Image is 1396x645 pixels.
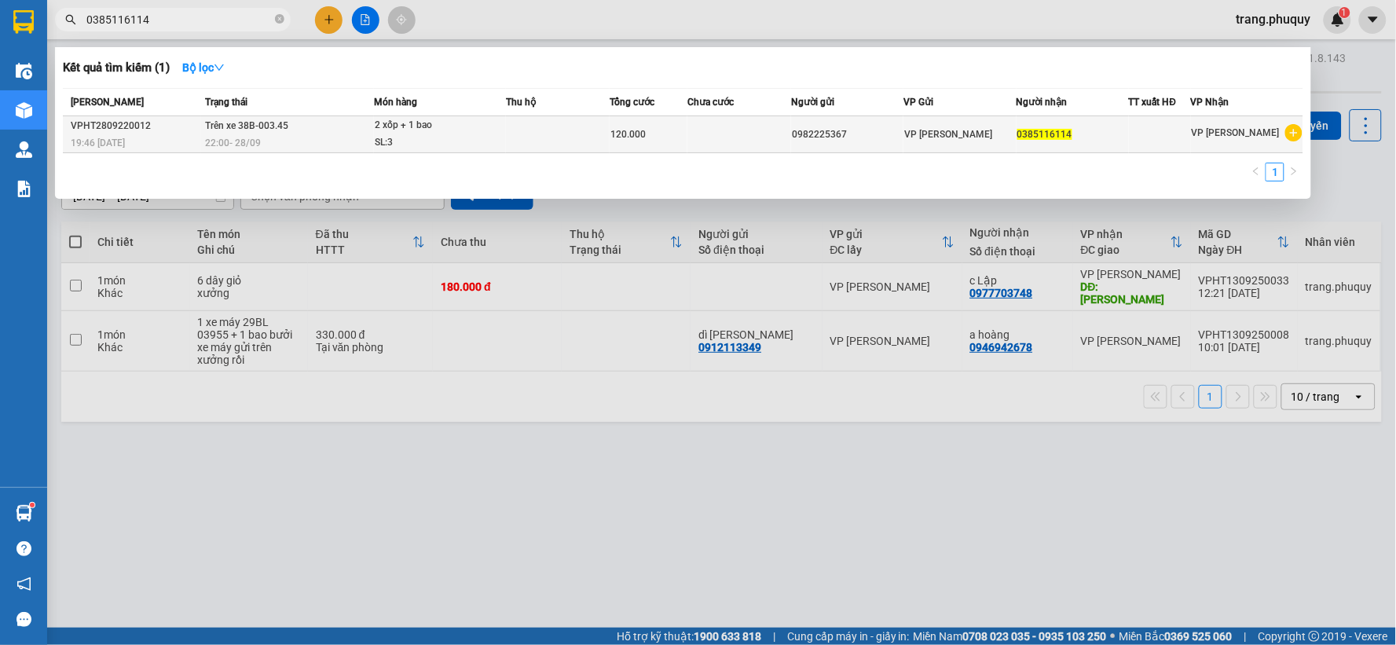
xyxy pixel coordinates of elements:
img: solution-icon [16,181,32,197]
span: VP Nhận [1191,97,1229,108]
span: close-circle [275,13,284,27]
div: 0982225367 [792,126,903,143]
img: warehouse-icon [16,505,32,522]
span: Người nhận [1017,97,1068,108]
input: Tìm tên, số ĐT hoặc mã đơn [86,11,272,28]
span: right [1289,167,1299,176]
span: VP [PERSON_NAME] [1192,127,1280,138]
span: TT xuất HĐ [1129,97,1177,108]
span: question-circle [16,541,31,556]
li: Next Page [1284,163,1303,181]
span: VP [PERSON_NAME] [904,129,992,140]
span: Người gửi [791,97,834,108]
button: left [1247,163,1266,181]
img: logo-vxr [13,10,34,34]
span: notification [16,577,31,592]
strong: Bộ lọc [182,61,225,74]
span: 19:46 [DATE] [71,137,125,148]
img: warehouse-icon [16,141,32,158]
span: Chưa cước [687,97,734,108]
span: Trên xe 38B-003.45 [205,120,288,131]
span: 22:00 - 28/09 [205,137,261,148]
button: right [1284,163,1303,181]
span: search [65,14,76,25]
span: Thu hộ [506,97,536,108]
span: [PERSON_NAME] [71,97,144,108]
sup: 1 [30,503,35,508]
div: VPHT2809220012 [71,118,200,134]
div: 2 xốp + 1 bao [375,117,493,134]
span: Trạng thái [205,97,247,108]
span: plus-circle [1285,124,1303,141]
span: close-circle [275,14,284,24]
button: Bộ lọcdown [170,55,237,80]
span: 0385116114 [1017,129,1072,140]
span: 120.000 [610,129,646,140]
div: SL: 3 [375,134,493,152]
span: Tổng cước [610,97,654,108]
span: Món hàng [374,97,417,108]
li: 1 [1266,163,1284,181]
span: VP Gửi [903,97,933,108]
span: message [16,612,31,627]
img: warehouse-icon [16,63,32,79]
li: Previous Page [1247,163,1266,181]
h3: Kết quả tìm kiếm ( 1 ) [63,60,170,76]
a: 1 [1266,163,1284,181]
span: down [214,62,225,73]
img: warehouse-icon [16,102,32,119]
span: left [1251,167,1261,176]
